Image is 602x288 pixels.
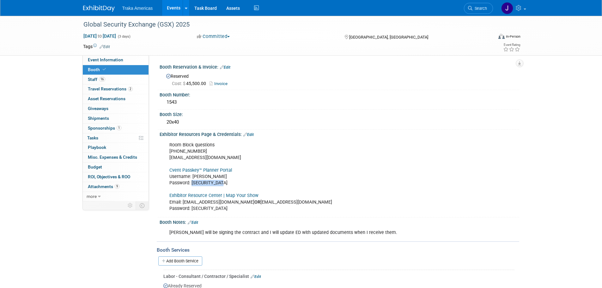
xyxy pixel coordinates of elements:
span: 1 [117,126,121,130]
div: Booth Services [157,247,519,254]
a: Attachments9 [83,182,149,192]
span: Travel Reservations [88,86,133,91]
a: Tasks [83,133,149,143]
span: Cost: $ [172,81,186,86]
a: Sponsorships1 [83,124,149,133]
td: Personalize Event Tab Strip [125,201,136,210]
span: Giveaways [88,106,108,111]
a: Cvent Passkey™ Planner Portal [169,168,232,173]
a: Budget [83,162,149,172]
div: Booth Size: [160,110,519,118]
div: Event Rating [503,43,520,46]
a: Asset Reservations [83,94,149,104]
a: ROI, Objectives & ROO [83,172,149,182]
a: Exhibitor Resource Center | Map Your Show [169,193,258,198]
a: Travel Reservations2 [83,84,149,94]
div: Global Security Exchange (GSX) 2025 [81,19,483,30]
span: ROI, Objectives & ROO [88,174,130,179]
span: [GEOGRAPHIC_DATA], [GEOGRAPHIC_DATA] [349,35,428,40]
span: 16 [99,77,105,82]
a: Giveaways [83,104,149,113]
a: Edit [243,132,254,137]
div: Room Block questions [PHONE_NUMBER] [EMAIL_ADDRESS][DOMAIN_NAME] Username: [PERSON_NAME] Password... [165,139,450,215]
a: Edit [188,220,198,225]
a: Edit [100,45,110,49]
div: 1543 [164,97,514,107]
span: Asset Reservations [88,96,125,101]
b: OR [254,199,260,205]
a: Event Information [83,55,149,65]
div: Booth Reservation & Invoice: [160,62,519,70]
span: 9 [115,184,119,189]
a: Search [464,3,493,14]
div: Event Format [456,33,521,42]
span: more [87,194,97,199]
img: Format-Inperson.png [498,34,505,39]
span: Budget [88,164,102,169]
span: Event Information [88,57,123,62]
span: 2 [128,87,133,91]
div: 20x40 [164,117,514,127]
span: 45,500.00 [172,81,209,86]
span: Search [472,6,487,11]
div: Reserved [164,71,514,87]
div: Booth Number: [160,90,519,98]
td: Toggle Event Tabs [136,201,149,210]
div: Booth Notes: [160,218,519,226]
a: Invoice [210,81,231,86]
i: Booth reservation complete [103,68,106,71]
span: [DATE] [DATE] [83,33,116,39]
img: Jamie Saenz [501,2,513,14]
span: Traka Americas [122,6,153,11]
span: to [97,34,103,39]
td: Tags [83,43,110,50]
span: Misc. Expenses & Credits [88,155,137,160]
a: Misc. Expenses & Credits [83,153,149,162]
div: Labor - Consultant / Contractor / Specialist [163,273,514,279]
span: Booth [88,67,107,72]
a: Add Booth Service [158,256,202,266]
div: Exhibitor Resources Page & Credentials: [160,130,519,138]
a: Edit [251,274,261,279]
img: ExhibitDay [83,5,115,12]
div: In-Person [506,34,520,39]
a: Shipments [83,114,149,123]
span: Attachments [88,184,119,189]
span: Staff [88,77,105,82]
a: Staff16 [83,75,149,84]
span: Sponsorships [88,126,121,131]
button: Committed [195,33,232,40]
a: Playbook [83,143,149,152]
span: Playbook [88,145,106,150]
a: Edit [220,65,230,70]
a: more [83,192,149,201]
span: Shipments [88,116,109,121]
span: (3 days) [117,34,131,39]
div: [PERSON_NAME] will be signing the contract and I will update ED with updated documents when I rec... [165,226,450,239]
a: Booth [83,65,149,75]
span: Tasks [87,135,98,140]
